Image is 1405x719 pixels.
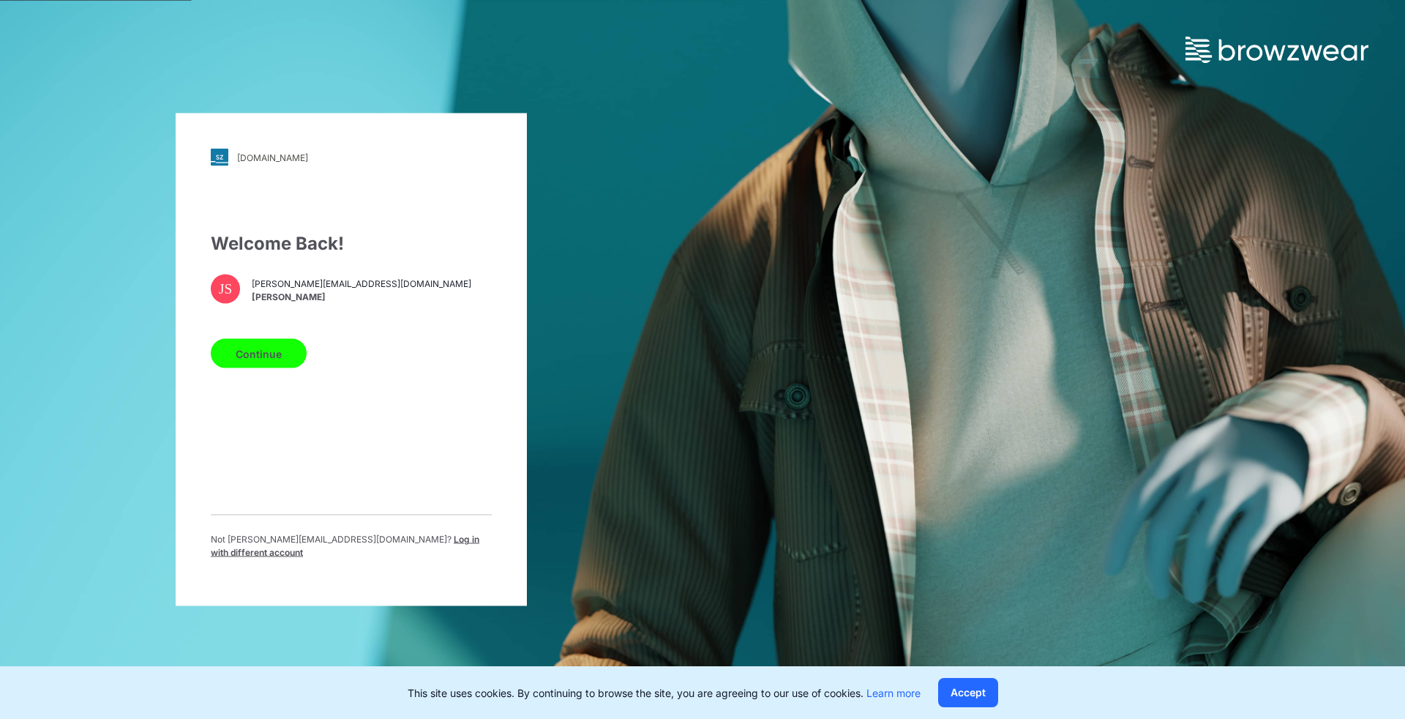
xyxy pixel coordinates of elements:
img: browzwear-logo.73288ffb.svg [1185,37,1368,63]
img: svg+xml;base64,PHN2ZyB3aWR0aD0iMjgiIGhlaWdodD0iMjgiIHZpZXdCb3g9IjAgMCAyOCAyOCIgZmlsbD0ibm9uZSIgeG... [211,149,228,166]
div: [DOMAIN_NAME] [237,152,308,163]
p: Not [PERSON_NAME][EMAIL_ADDRESS][DOMAIN_NAME] ? [211,533,492,559]
button: Accept [938,678,998,707]
span: [PERSON_NAME][EMAIL_ADDRESS][DOMAIN_NAME] [252,277,471,290]
a: Learn more [866,687,921,699]
div: JS [211,275,240,304]
div: Welcome Back! [211,231,492,257]
span: [PERSON_NAME] [252,290,471,303]
p: This site uses cookies. By continuing to browse the site, you are agreeing to our use of cookies. [408,685,921,701]
button: Continue [211,339,307,368]
a: [DOMAIN_NAME] [211,149,492,166]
